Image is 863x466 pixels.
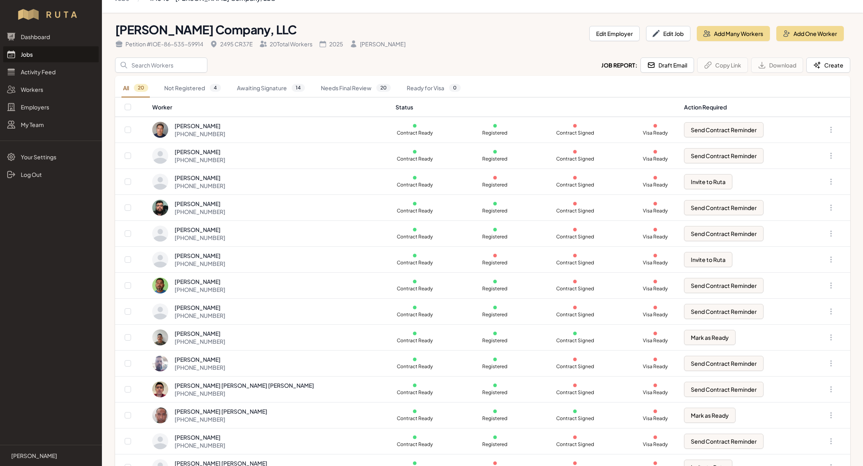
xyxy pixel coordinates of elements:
a: Ready for Visa [405,79,462,97]
p: Contract Ready [396,182,434,188]
div: 2495 CR37E [210,40,253,48]
p: Contract Ready [396,389,434,396]
th: Status [391,97,679,117]
h2: Job Report: [601,61,637,69]
a: Activity Feed [3,64,99,80]
img: Workflow [17,8,85,21]
p: Registered [476,286,514,292]
p: Registered [476,311,514,318]
div: [PHONE_NUMBER] [175,337,225,345]
div: [PHONE_NUMBER] [175,441,225,449]
p: Visa Ready [636,415,674,422]
div: [PERSON_NAME] [PERSON_NAME] [175,407,267,415]
p: Contract Ready [396,363,434,370]
button: Copy Link [697,58,748,73]
p: Registered [476,260,514,266]
button: Send Contract Reminder [684,434,764,449]
p: Contract Signed [556,363,594,370]
button: Mark as Ready [684,408,736,423]
p: Visa Ready [636,260,674,266]
p: Registered [476,415,514,422]
p: Visa Ready [636,337,674,344]
button: Send Contract Reminder [684,122,764,137]
div: [PERSON_NAME] [175,148,225,156]
button: Send Contract Reminder [684,278,764,293]
p: Registered [476,363,514,370]
button: Add Many Workers [697,26,770,41]
div: [PERSON_NAME] [175,278,225,286]
p: Contract Ready [396,156,434,162]
p: Contract Ready [396,441,434,448]
p: Registered [476,441,514,448]
button: Download [751,58,803,73]
div: [PHONE_NUMBER] [175,311,225,319]
p: Contract Ready [396,208,434,214]
button: Edit Job [646,26,690,41]
p: Contract Signed [556,208,594,214]
p: Registered [476,182,514,188]
div: [PERSON_NAME] [175,433,225,441]
div: [PHONE_NUMBER] [175,182,225,190]
p: Contract Signed [556,234,594,240]
p: Visa Ready [636,182,674,188]
th: Action Required [679,97,807,117]
p: Contract Ready [396,311,434,318]
p: Visa Ready [636,130,674,136]
a: Needs Final Review [319,79,392,97]
p: Contract Signed [556,415,594,422]
div: [PHONE_NUMBER] [175,363,225,371]
a: Employers [3,99,99,115]
a: Dashboard [3,29,99,45]
div: [PERSON_NAME] [175,226,225,234]
p: Contract Signed [556,311,594,318]
div: [PERSON_NAME] [PERSON_NAME] [PERSON_NAME] [175,381,314,389]
button: Send Contract Reminder [684,200,764,215]
span: 0 [449,84,461,92]
span: 14 [292,84,305,92]
span: 20 [134,84,148,92]
button: Draft Email [640,58,694,73]
p: Contract Signed [556,286,594,292]
p: Contract Ready [396,260,434,266]
p: Registered [476,234,514,240]
a: All [121,79,150,97]
div: 2025 [319,40,343,48]
p: Contract Signed [556,337,594,344]
a: Jobs [3,46,99,62]
a: My Team [3,117,99,133]
div: [PHONE_NUMBER] [175,130,225,138]
p: Registered [476,337,514,344]
input: Search Workers [115,58,207,73]
p: Contract Signed [556,389,594,396]
div: 20 Total Workers [259,40,312,48]
p: Registered [476,156,514,162]
div: [PHONE_NUMBER] [175,286,225,293]
h1: [PERSON_NAME] Company, LLC [115,22,583,37]
a: Log Out [3,167,99,182]
button: Send Contract Reminder [684,356,764,371]
p: Contract Ready [396,337,434,344]
div: [PERSON_NAME] [175,303,225,311]
div: Worker [152,103,386,111]
nav: Tabs [115,79,850,97]
p: Contract Ready [396,130,434,136]
div: [PHONE_NUMBER] [175,389,314,397]
div: [PERSON_NAME] [175,329,225,337]
button: Send Contract Reminder [684,226,764,241]
p: Contract Ready [396,286,434,292]
a: Your Settings [3,149,99,165]
p: Contract Ready [396,415,434,422]
div: [PERSON_NAME] [350,40,406,48]
div: [PERSON_NAME] [175,252,225,260]
p: Visa Ready [636,234,674,240]
a: Awaiting Signature [235,79,306,97]
div: [PHONE_NUMBER] [175,208,225,216]
p: Visa Ready [636,363,674,370]
button: Edit Employer [589,26,640,41]
div: [PHONE_NUMBER] [175,415,267,423]
div: [PHONE_NUMBER] [175,156,225,164]
p: Registered [476,389,514,396]
span: 4 [210,84,221,92]
p: Registered [476,130,514,136]
div: [PHONE_NUMBER] [175,260,225,268]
